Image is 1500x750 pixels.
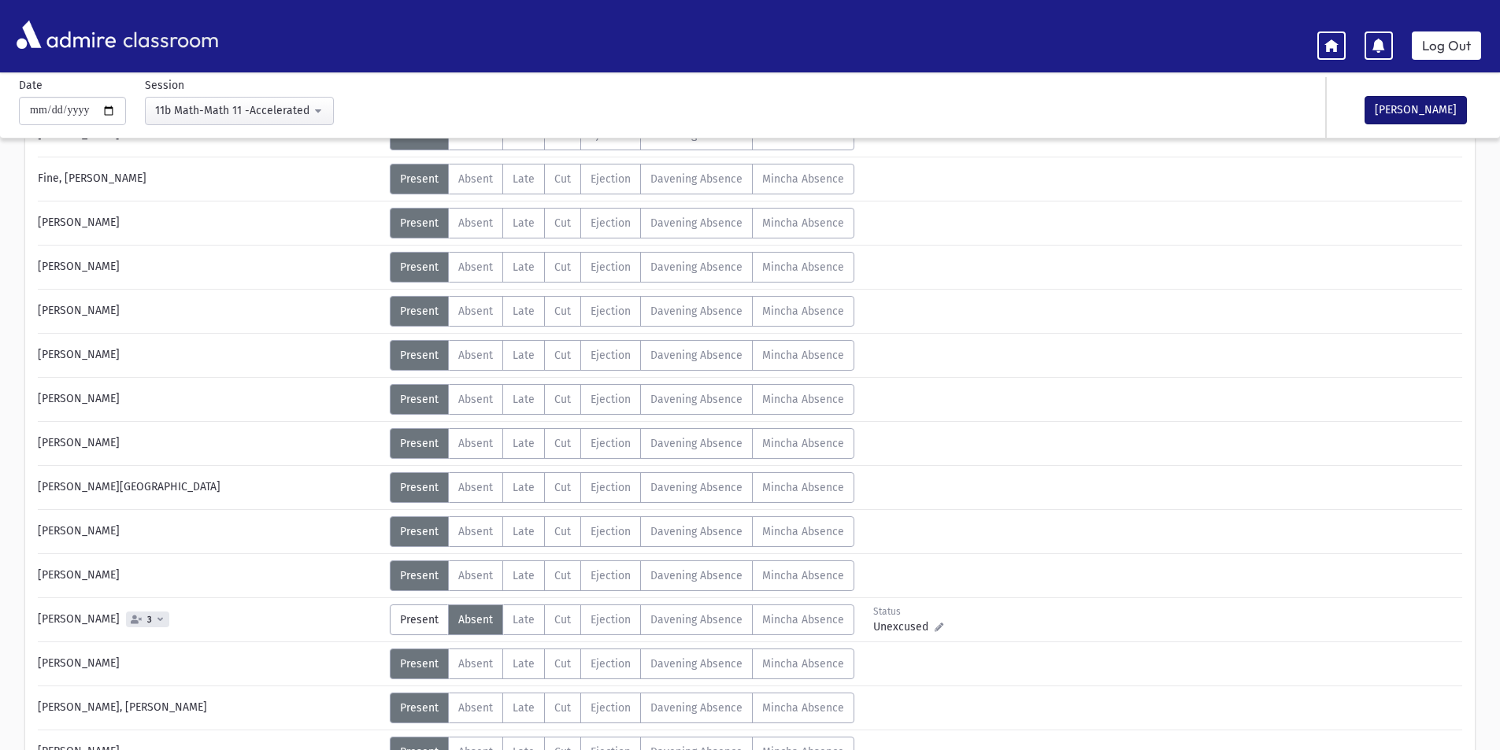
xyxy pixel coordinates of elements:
span: Ejection [591,260,631,274]
span: Ejection [591,393,631,406]
span: Absent [458,569,493,582]
span: Davening Absence [650,525,743,538]
img: AdmirePro [13,17,120,53]
span: Late [513,260,535,274]
a: Log Out [1412,31,1481,60]
span: Absent [458,260,493,274]
div: AttTypes [390,516,854,547]
div: AttTypes [390,208,854,238]
span: Davening Absence [650,437,743,450]
span: Absent [458,437,493,450]
span: Present [400,393,439,406]
span: Absent [458,172,493,186]
div: AttTypes [390,428,854,459]
span: Cut [554,569,571,582]
span: Late [513,393,535,406]
span: Present [400,657,439,671]
div: [PERSON_NAME] [30,560,390,591]
span: Mincha Absence [762,260,844,274]
span: Absent [458,393,493,406]
span: Late [513,216,535,230]
span: Ejection [591,613,631,626]
div: [PERSON_NAME] [30,604,390,635]
span: Davening Absence [650,481,743,494]
span: Davening Absence [650,172,743,186]
span: Ejection [591,569,631,582]
span: Mincha Absence [762,481,844,494]
div: AttTypes [390,252,854,283]
span: Present [400,481,439,494]
span: Davening Absence [650,349,743,362]
span: Ejection [591,305,631,318]
span: Mincha Absence [762,172,844,186]
span: Cut [554,305,571,318]
span: Davening Absence [650,260,743,274]
span: Absent [458,701,493,715]
span: Cut [554,393,571,406]
span: Present [400,701,439,715]
span: Davening Absence [650,393,743,406]
span: Davening Absence [650,613,743,626]
span: Davening Absence [650,657,743,671]
span: Present [400,305,439,318]
span: Cut [554,260,571,274]
span: Late [513,349,535,362]
div: [PERSON_NAME] [30,428,390,459]
label: Session [145,77,184,94]
div: [PERSON_NAME] [30,252,390,283]
span: Unexcused [873,619,935,635]
span: Mincha Absence [762,613,844,626]
span: Present [400,172,439,186]
span: Late [513,481,535,494]
span: Ejection [591,657,631,671]
span: Ejection [591,525,631,538]
div: AttTypes [390,472,854,503]
span: Present [400,216,439,230]
span: Present [400,613,439,626]
div: [PERSON_NAME] [30,384,390,415]
span: Cut [554,701,571,715]
span: Late [513,525,535,538]
span: Mincha Absence [762,393,844,406]
span: Cut [554,657,571,671]
button: [PERSON_NAME] [1365,96,1467,124]
div: AttTypes [390,340,854,371]
div: [PERSON_NAME], [PERSON_NAME] [30,693,390,723]
div: AttTypes [390,604,854,635]
span: Ejection [591,481,631,494]
span: Cut [554,613,571,626]
span: Cut [554,437,571,450]
span: Late [513,305,535,318]
span: classroom [120,14,219,56]
span: Absent [458,525,493,538]
div: AttTypes [390,296,854,327]
div: AttTypes [390,648,854,679]
div: Status [873,604,943,619]
span: Ejection [591,172,631,186]
span: Davening Absence [650,569,743,582]
span: Mincha Absence [762,525,844,538]
span: Late [513,701,535,715]
div: [PERSON_NAME] [30,296,390,327]
div: AttTypes [390,384,854,415]
span: Davening Absence [650,216,743,230]
span: Ejection [591,701,631,715]
div: [PERSON_NAME][GEOGRAPHIC_DATA] [30,472,390,503]
span: Late [513,172,535,186]
span: Ejection [591,437,631,450]
label: Date [19,77,43,94]
div: [PERSON_NAME] [30,208,390,238]
span: Cut [554,525,571,538]
span: Present [400,525,439,538]
button: 11b Math-Math 11 -Accelerated Algebra II(10:43AM-11:27AM) [145,97,334,125]
div: [PERSON_NAME] [30,648,390,679]
span: Present [400,349,439,362]
span: Absent [458,613,493,626]
span: Cut [554,481,571,494]
span: Late [513,569,535,582]
div: AttTypes [390,693,854,723]
div: Fine, [PERSON_NAME] [30,164,390,194]
span: Davening Absence [650,305,743,318]
span: Absent [458,305,493,318]
div: [PERSON_NAME] [30,516,390,547]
